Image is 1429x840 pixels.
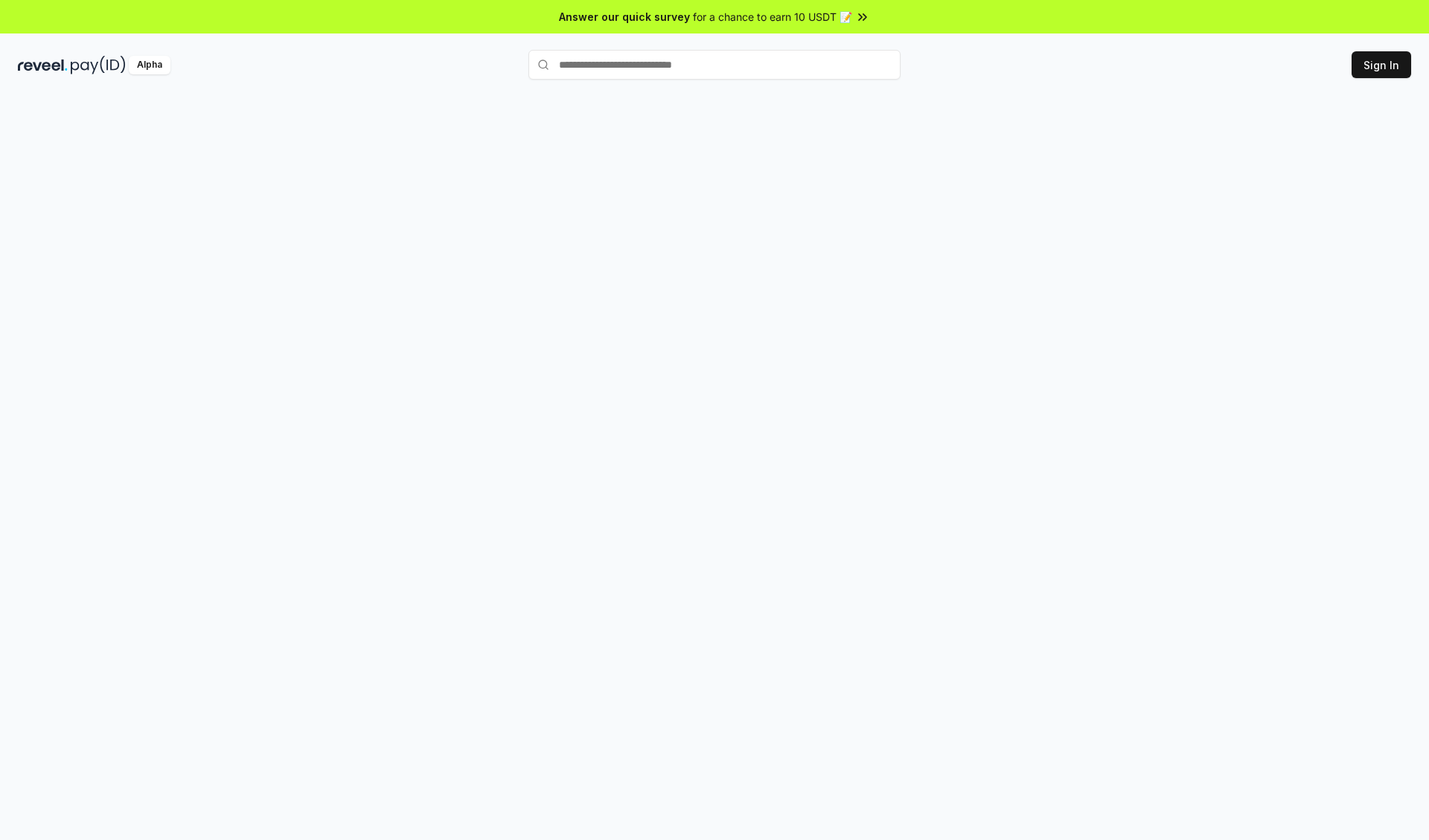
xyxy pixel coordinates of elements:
span: for a chance to earn 10 USDT 📝 [693,9,852,25]
img: reveel_dark [18,56,68,74]
div: Alpha [129,56,170,74]
button: Sign In [1352,51,1411,78]
span: Answer our quick survey [559,9,690,25]
img: pay_id [71,56,126,74]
